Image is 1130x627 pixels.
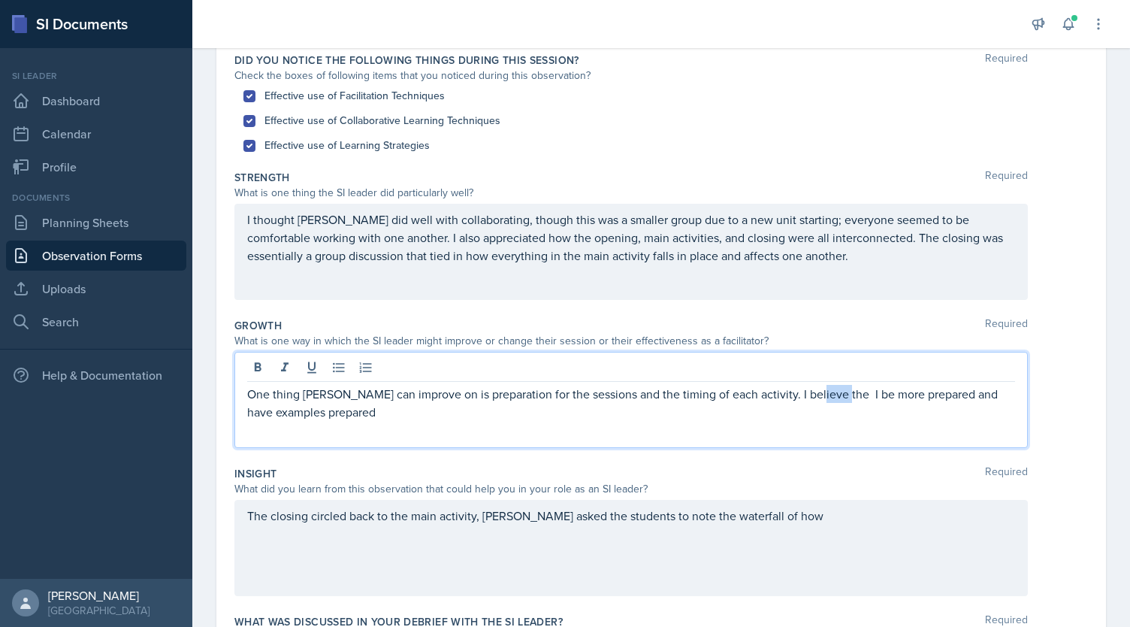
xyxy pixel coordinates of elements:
a: Planning Sheets [6,207,186,238]
label: Growth [234,318,282,333]
a: Dashboard [6,86,186,116]
p: The closing circled back to the main activity, [PERSON_NAME] asked the students to note the water... [247,507,1015,525]
label: Effective use of Collaborative Learning Techniques [264,113,500,129]
div: Help & Documentation [6,360,186,390]
a: Profile [6,152,186,182]
span: Required [985,53,1028,68]
label: Insight [234,466,276,481]
label: Effective use of Learning Strategies [264,138,430,153]
p: I thought [PERSON_NAME] did well with collaborating, though this was a smaller group due to a new... [247,211,1015,265]
label: Strength [234,170,290,185]
div: [PERSON_NAME] [48,588,150,603]
p: One thing [PERSON_NAME] can improve on is preparation for the sessions and the timing of each act... [247,385,1015,421]
a: Observation Forms [6,241,186,271]
a: Calendar [6,119,186,149]
span: Required [985,466,1028,481]
div: Check the boxes of following items that you noticed during this observation? [234,68,1028,83]
span: Required [985,318,1028,333]
a: Search [6,307,186,337]
div: What did you learn from this observation that could help you in your role as an SI leader? [234,481,1028,497]
a: Uploads [6,274,186,304]
label: Effective use of Facilitation Techniques [264,88,445,104]
div: Si leader [6,69,186,83]
div: Documents [6,191,186,204]
div: [GEOGRAPHIC_DATA] [48,603,150,618]
label: Did you notice the following things during this session? [234,53,579,68]
span: Required [985,170,1028,185]
div: What is one thing the SI leader did particularly well? [234,185,1028,201]
div: What is one way in which the SI leader might improve or change their session or their effectivene... [234,333,1028,349]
